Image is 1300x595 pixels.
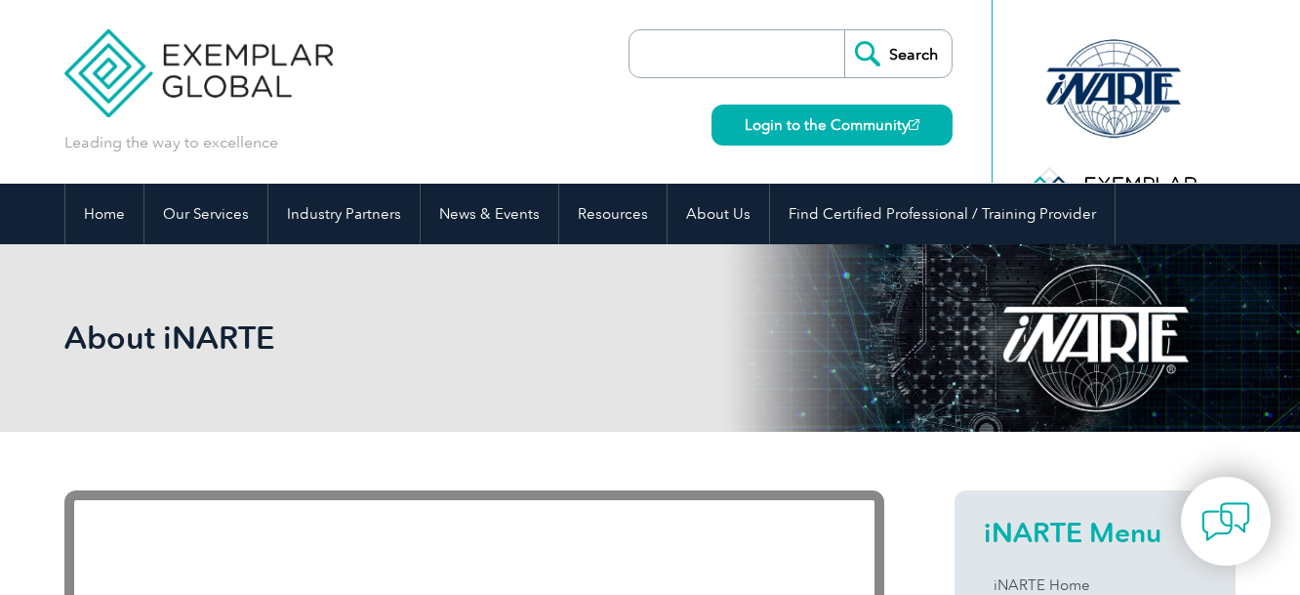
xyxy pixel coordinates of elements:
a: Login to the Community [711,105,953,146]
a: Our Services [144,184,267,244]
a: About Us [668,184,769,244]
p: Leading the way to excellence [64,132,278,153]
input: Search [844,30,952,77]
img: contact-chat.png [1201,497,1250,546]
a: Resources [559,184,667,244]
h2: iNARTE Menu [984,517,1206,548]
img: open_square.png [909,119,919,130]
a: Industry Partners [268,184,420,244]
h2: About iNARTE [64,322,884,354]
a: Find Certified Professional / Training Provider [770,184,1115,244]
a: News & Events [421,184,558,244]
a: Home [65,184,143,244]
